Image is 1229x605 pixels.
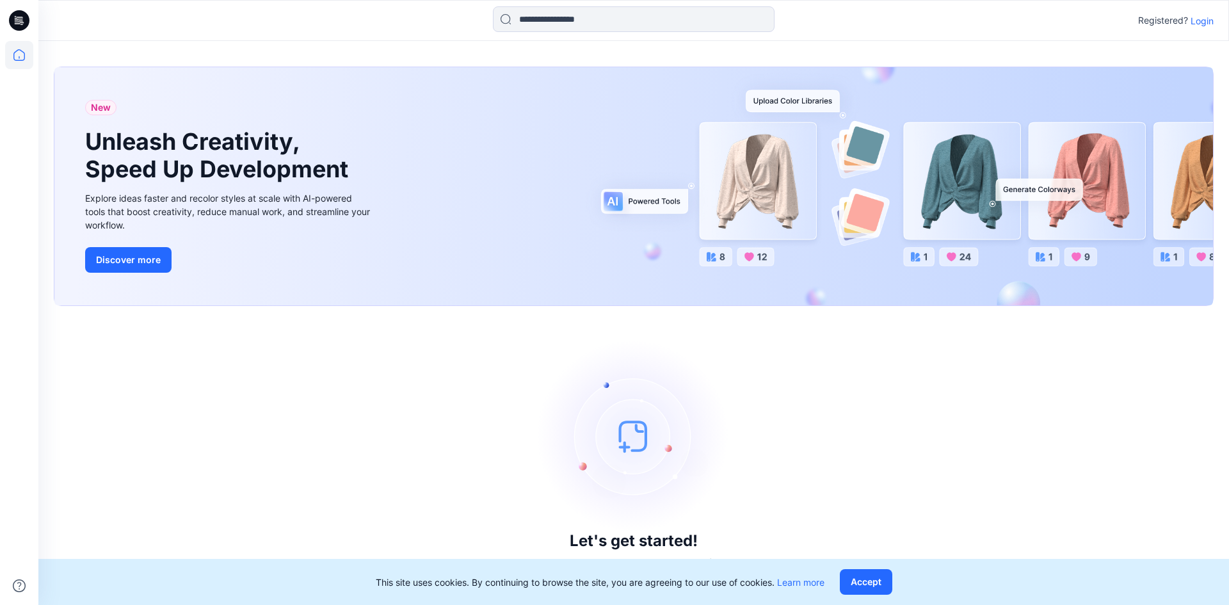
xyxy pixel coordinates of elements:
a: Learn more [777,577,824,588]
p: This site uses cookies. By continuing to browse the site, you are agreeing to our use of cookies. [376,576,824,589]
button: Accept [840,569,892,595]
h3: Let's get started! [570,532,698,550]
p: Click New to add a style or create a folder. [529,555,739,570]
span: New [91,100,111,115]
p: Registered? [1138,13,1188,28]
img: empty-state-image.svg [538,340,730,532]
button: Discover more [85,247,172,273]
a: Discover more [85,247,373,273]
h1: Unleash Creativity, Speed Up Development [85,128,354,183]
div: Explore ideas faster and recolor styles at scale with AI-powered tools that boost creativity, red... [85,191,373,232]
p: Login [1191,14,1214,28]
